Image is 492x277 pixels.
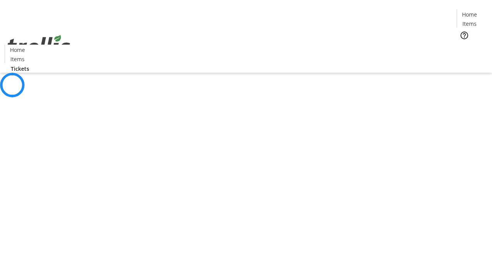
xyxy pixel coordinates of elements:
span: Tickets [463,45,481,53]
a: Home [5,46,30,54]
span: Items [462,20,477,28]
a: Home [457,10,482,18]
a: Items [457,20,482,28]
img: Orient E2E Organization cokRgQ0ocx's Logo [5,27,73,65]
span: Items [10,55,25,63]
a: Tickets [5,65,35,73]
a: Items [5,55,30,63]
span: Tickets [11,65,29,73]
a: Tickets [457,45,487,53]
span: Home [10,46,25,54]
button: Help [457,28,472,43]
span: Home [462,10,477,18]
